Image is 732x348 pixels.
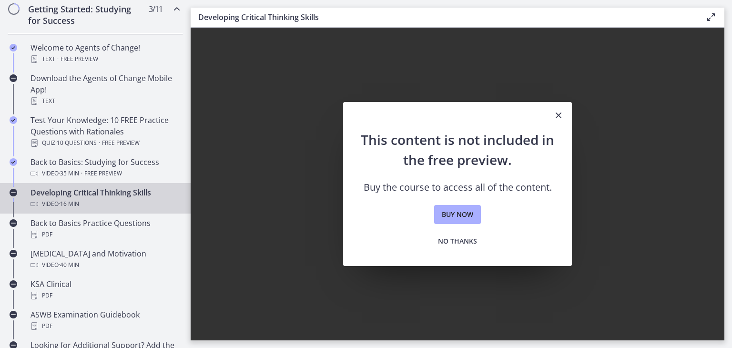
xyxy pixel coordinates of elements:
[81,168,82,179] span: ·
[358,181,557,194] p: Buy the course to access all of the content.
[59,168,79,179] span: · 35 min
[545,102,572,130] button: Close
[30,320,179,332] div: PDF
[30,217,179,240] div: Back to Basics Practice Questions
[30,309,179,332] div: ASWB Examination Guidebook
[30,278,179,301] div: KSA Clinical
[434,205,481,224] a: Buy now
[102,137,140,149] span: Free preview
[30,114,179,149] div: Test Your Knowledge: 10 FREE Practice Questions with Rationales
[59,259,79,271] span: · 40 min
[358,130,557,170] h2: This content is not included in the free preview.
[430,232,485,251] button: No thanks
[149,3,163,15] span: 3 / 11
[30,259,179,271] div: Video
[55,137,97,149] span: · 10 Questions
[30,290,179,301] div: PDF
[438,235,477,247] span: No thanks
[10,44,17,51] i: Completed
[10,116,17,124] i: Completed
[30,229,179,240] div: PDF
[84,168,122,179] span: Free preview
[61,53,98,65] span: Free preview
[30,137,179,149] div: Quiz
[28,3,144,26] h2: Getting Started: Studying for Success
[198,11,690,23] h3: Developing Critical Thinking Skills
[30,168,179,179] div: Video
[30,248,179,271] div: [MEDICAL_DATA] and Motivation
[59,198,79,210] span: · 16 min
[30,53,179,65] div: Text
[10,158,17,166] i: Completed
[30,42,179,65] div: Welcome to Agents of Change!
[30,198,179,210] div: Video
[442,209,473,220] span: Buy now
[30,95,179,107] div: Text
[57,53,59,65] span: ·
[30,187,179,210] div: Developing Critical Thinking Skills
[30,156,179,179] div: Back to Basics: Studying for Success
[99,137,100,149] span: ·
[30,72,179,107] div: Download the Agents of Change Mobile App!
